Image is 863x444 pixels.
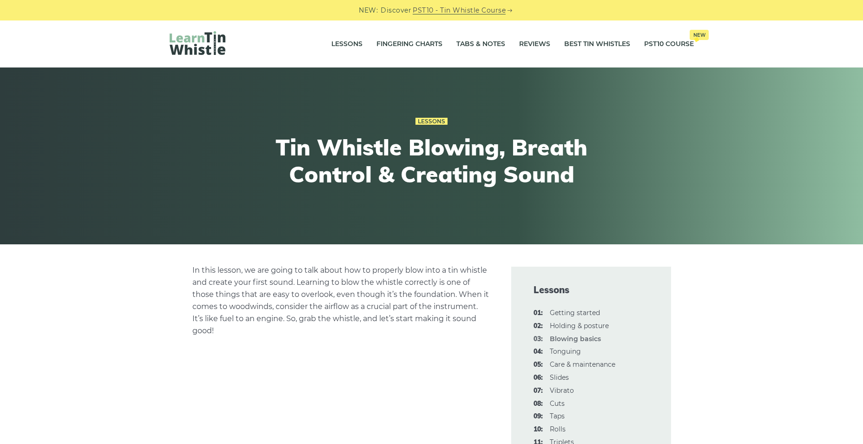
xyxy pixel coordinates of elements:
[550,399,565,408] a: 08:Cuts
[564,33,630,56] a: Best Tin Whistles
[534,372,543,383] span: 06:
[534,359,543,370] span: 05:
[550,322,609,330] a: 02:Holding & posture
[534,424,543,435] span: 10:
[550,309,600,317] a: 01:Getting started
[534,385,543,397] span: 07:
[534,398,543,410] span: 08:
[534,334,543,345] span: 03:
[519,33,550,56] a: Reviews
[550,373,569,382] a: 06:Slides
[534,283,649,296] span: Lessons
[331,33,362,56] a: Lessons
[376,33,442,56] a: Fingering Charts
[534,308,543,319] span: 01:
[550,335,601,343] strong: Blowing basics
[550,347,581,356] a: 04:Tonguing
[550,425,566,433] a: 10:Rolls
[261,134,603,188] h1: Tin Whistle Blowing, Breath Control & Creating Sound
[192,264,489,337] p: In this lesson, we are going to talk about how to properly blow into a tin whistle and create you...
[534,346,543,357] span: 04:
[550,412,565,420] a: 09:Taps
[690,30,709,40] span: New
[456,33,505,56] a: Tabs & Notes
[550,360,615,369] a: 05:Care & maintenance
[534,321,543,332] span: 02:
[170,31,225,55] img: LearnTinWhistle.com
[415,118,448,125] a: Lessons
[550,386,574,395] a: 07:Vibrato
[644,33,694,56] a: PST10 CourseNew
[534,411,543,422] span: 09:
